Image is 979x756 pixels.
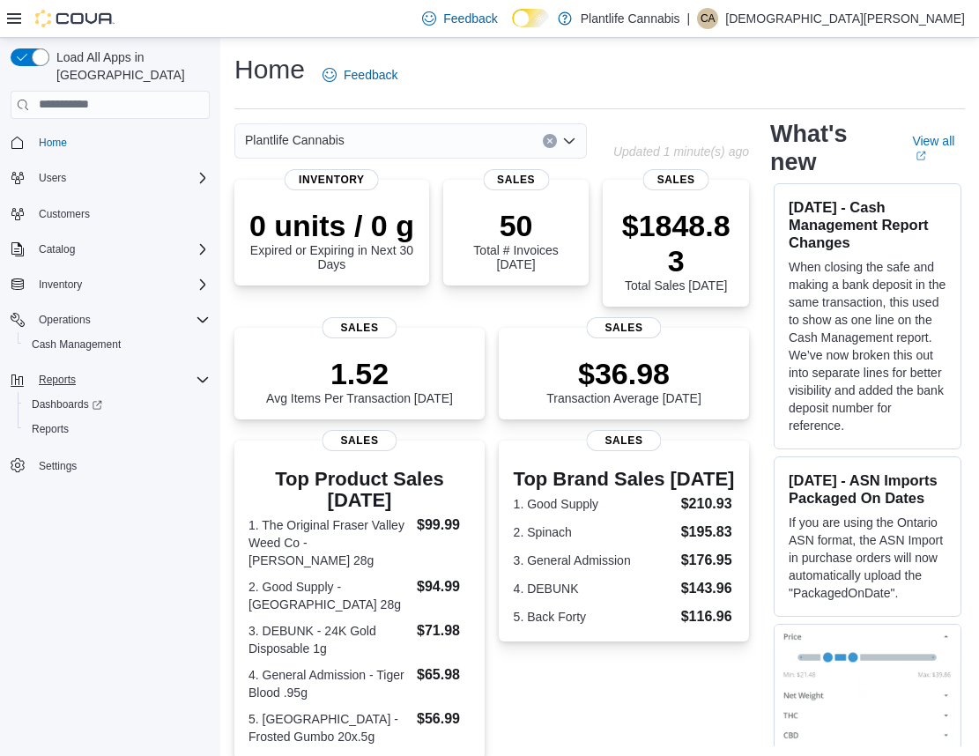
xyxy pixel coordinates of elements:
span: Feedback [344,66,397,84]
button: Operations [4,308,217,332]
span: Operations [39,313,91,327]
input: Dark Mode [512,9,549,27]
span: Load All Apps in [GEOGRAPHIC_DATA] [49,48,210,84]
span: Users [32,167,210,189]
span: Reports [25,419,210,440]
button: Home [4,130,217,155]
span: Customers [32,203,210,225]
span: Inventory [39,278,82,292]
svg: External link [916,151,926,161]
p: | [687,8,691,29]
span: Catalog [39,242,75,256]
a: Reports [25,419,76,440]
span: Inventory [32,274,210,295]
a: Customers [32,204,97,225]
span: Dashboards [32,397,102,411]
div: Transaction Average [DATE] [546,356,701,405]
div: Total # Invoices [DATE] [457,208,575,271]
dd: $94.99 [417,576,471,597]
span: Dashboards [25,394,210,415]
button: Clear input [543,134,557,148]
span: Reports [32,369,210,390]
button: Reports [18,417,217,441]
img: Cova [35,10,115,27]
span: Sales [322,430,397,451]
span: Sales [586,430,661,451]
div: Expired or Expiring in Next 30 Days [248,208,415,271]
dt: 5. [GEOGRAPHIC_DATA] - Frosted Gumbo 20x.5g [248,710,410,745]
span: Cash Management [25,334,210,355]
dd: $176.95 [681,550,735,571]
dt: 2. Good Supply - [GEOGRAPHIC_DATA] 28g [248,578,410,613]
button: Inventory [4,272,217,297]
h3: [DATE] - Cash Management Report Changes [789,198,946,251]
button: Catalog [32,239,82,260]
dt: 4. DEBUNK [514,580,674,597]
button: Reports [32,369,83,390]
h3: [DATE] - ASN Imports Packaged On Dates [789,471,946,507]
span: Inventory [285,169,379,190]
h1: Home [234,52,305,87]
span: Catalog [32,239,210,260]
div: Christiana Amony [697,8,718,29]
dd: $99.99 [417,515,471,536]
span: Home [39,136,67,150]
p: Plantlife Cannabis [581,8,680,29]
p: 50 [457,208,575,243]
a: View allExternal link [912,134,965,162]
a: Feedback [415,1,504,36]
button: Users [4,166,217,190]
button: Settings [4,452,217,478]
span: Sales [322,317,397,338]
p: When closing the safe and making a bank deposit in the same transaction, this used to show as one... [789,258,946,434]
span: Sales [483,169,549,190]
button: Open list of options [562,134,576,148]
dd: $65.98 [417,664,471,686]
dd: $210.93 [681,493,735,515]
button: Operations [32,309,98,330]
a: Dashboards [18,392,217,417]
p: Updated 1 minute(s) ago [613,145,749,159]
dd: $195.83 [681,522,735,543]
div: Avg Items Per Transaction [DATE] [266,356,453,405]
dt: 4. General Admission - Tiger Blood .95g [248,666,410,701]
span: Settings [39,459,77,473]
h2: What's new [770,120,891,176]
dt: 5. Back Forty [514,608,674,626]
a: Dashboards [25,394,109,415]
span: Customers [39,207,90,221]
span: Feedback [443,10,497,27]
span: Cash Management [32,337,121,352]
p: 1.52 [266,356,453,391]
dt: 3. DEBUNK - 24K Gold Disposable 1g [248,622,410,657]
nav: Complex example [11,122,210,524]
a: Feedback [315,57,404,93]
span: Plantlife Cannabis [245,130,345,151]
button: Customers [4,201,217,226]
button: Inventory [32,274,89,295]
dd: $56.99 [417,708,471,730]
span: Sales [643,169,709,190]
span: Users [39,171,66,185]
a: Cash Management [25,334,128,355]
span: CA [701,8,716,29]
h3: Top Brand Sales [DATE] [514,469,735,490]
span: Settings [32,454,210,476]
dt: 1. The Original Fraser Valley Weed Co - [PERSON_NAME] 28g [248,516,410,569]
p: $1848.83 [617,208,735,278]
span: Dark Mode [512,27,513,28]
h3: Top Product Sales [DATE] [248,469,471,511]
span: Reports [39,373,76,387]
span: Operations [32,309,210,330]
a: Settings [32,456,84,477]
p: 0 units / 0 g [248,208,415,243]
dd: $71.98 [417,620,471,641]
p: [DEMOGRAPHIC_DATA][PERSON_NAME] [725,8,965,29]
div: Total Sales [DATE] [617,208,735,293]
button: Cash Management [18,332,217,357]
dt: 2. Spinach [514,523,674,541]
button: Users [32,167,73,189]
dd: $143.96 [681,578,735,599]
p: If you are using the Ontario ASN format, the ASN Import in purchase orders will now automatically... [789,514,946,602]
span: Reports [32,422,69,436]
